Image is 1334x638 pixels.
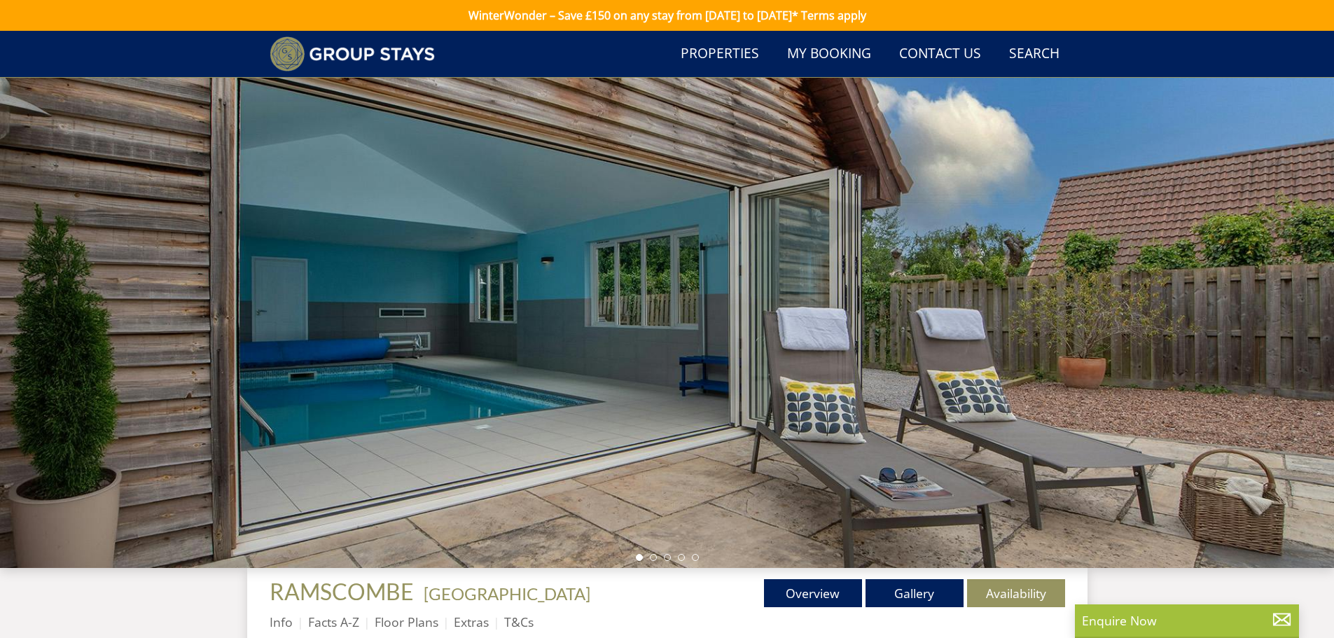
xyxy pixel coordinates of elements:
[270,578,414,605] span: RAMSCOMBE
[418,583,590,604] span: -
[375,613,438,630] a: Floor Plans
[270,613,293,630] a: Info
[454,613,489,630] a: Extras
[675,39,765,70] a: Properties
[270,578,418,605] a: RAMSCOMBE
[1082,611,1292,630] p: Enquire Now
[1003,39,1065,70] a: Search
[504,613,534,630] a: T&Cs
[781,39,877,70] a: My Booking
[764,579,862,607] a: Overview
[967,579,1065,607] a: Availability
[424,583,590,604] a: [GEOGRAPHIC_DATA]
[894,39,987,70] a: Contact Us
[866,579,964,607] a: Gallery
[270,36,436,71] img: Group Stays
[308,613,359,630] a: Facts A-Z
